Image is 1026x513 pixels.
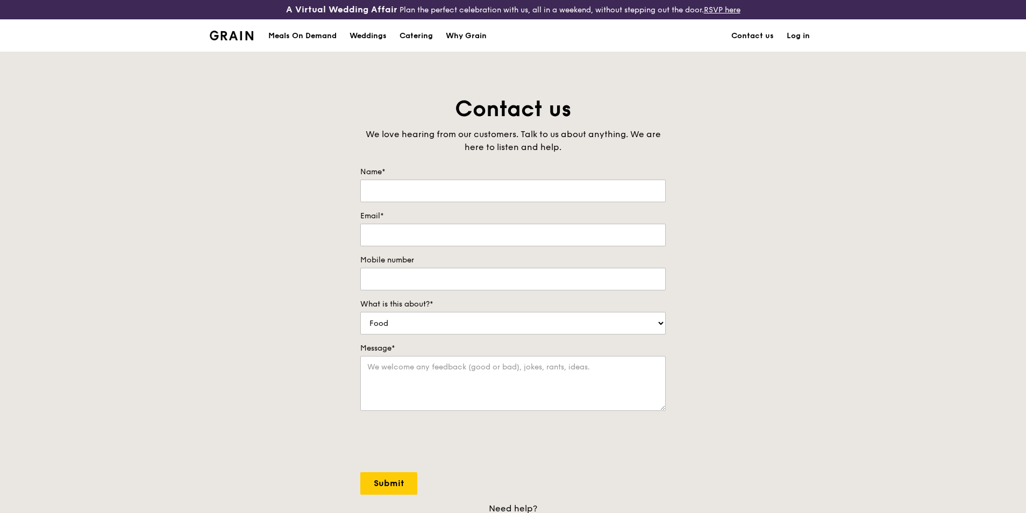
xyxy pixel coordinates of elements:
iframe: reCAPTCHA [360,422,524,464]
a: RSVP here [704,5,740,15]
h1: Contact us [360,95,666,124]
a: Contact us [725,20,780,52]
label: Name* [360,167,666,177]
img: Grain [210,31,253,40]
input: Submit [360,472,417,495]
label: Email* [360,211,666,222]
a: Why Grain [439,20,493,52]
label: What is this about?* [360,299,666,310]
div: We love hearing from our customers. Talk to us about anything. We are here to listen and help. [360,128,666,154]
a: Weddings [343,20,393,52]
label: Message* [360,343,666,354]
div: Meals On Demand [268,20,337,52]
a: GrainGrain [210,19,253,51]
div: Why Grain [446,20,487,52]
div: Plan the perfect celebration with us, all in a weekend, without stepping out the door. [203,4,823,15]
div: Catering [400,20,433,52]
h3: A Virtual Wedding Affair [286,4,397,15]
a: Log in [780,20,816,52]
div: Weddings [350,20,387,52]
label: Mobile number [360,255,666,266]
a: Catering [393,20,439,52]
